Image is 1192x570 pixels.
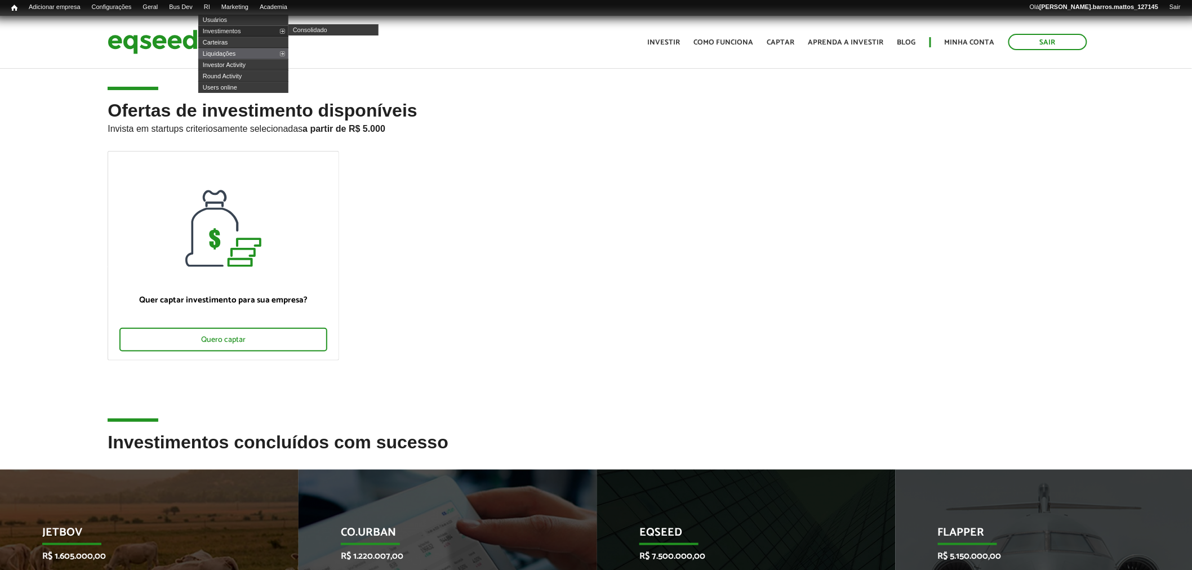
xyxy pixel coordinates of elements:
[137,3,163,12] a: Geral
[42,526,239,545] p: JetBov
[639,526,837,545] p: EqSeed
[341,526,538,545] p: Co.Urban
[42,551,239,562] p: R$ 1.605.000,00
[11,4,17,12] span: Início
[938,526,1135,545] p: Flapper
[23,3,86,12] a: Adicionar empresa
[1164,3,1186,12] a: Sair
[808,39,884,46] a: Aprenda a investir
[198,14,288,25] a: Usuários
[1008,34,1087,50] a: Sair
[648,39,680,46] a: Investir
[639,551,837,562] p: R$ 7.500.000,00
[897,39,916,46] a: Blog
[119,328,327,351] div: Quero captar
[108,121,1084,134] p: Invista em startups criteriosamente selecionadas
[1024,3,1164,12] a: Olá[PERSON_NAME].barros.mattos_127145
[86,3,137,12] a: Configurações
[945,39,995,46] a: Minha conta
[119,295,327,305] p: Quer captar investimento para sua empresa?
[694,39,754,46] a: Como funciona
[303,124,385,133] strong: a partir de R$ 5.000
[254,3,293,12] a: Academia
[216,3,254,12] a: Marketing
[767,39,795,46] a: Captar
[108,27,198,57] img: EqSeed
[108,433,1084,469] h2: Investimentos concluídos com sucesso
[6,3,23,14] a: Início
[1039,3,1158,10] strong: [PERSON_NAME].barros.mattos_127145
[198,3,216,12] a: RI
[108,101,1084,151] h2: Ofertas de investimento disponíveis
[341,551,538,562] p: R$ 1.220.007,00
[163,3,198,12] a: Bus Dev
[108,151,339,360] a: Quer captar investimento para sua empresa? Quero captar
[938,551,1135,562] p: R$ 5.150.000,00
